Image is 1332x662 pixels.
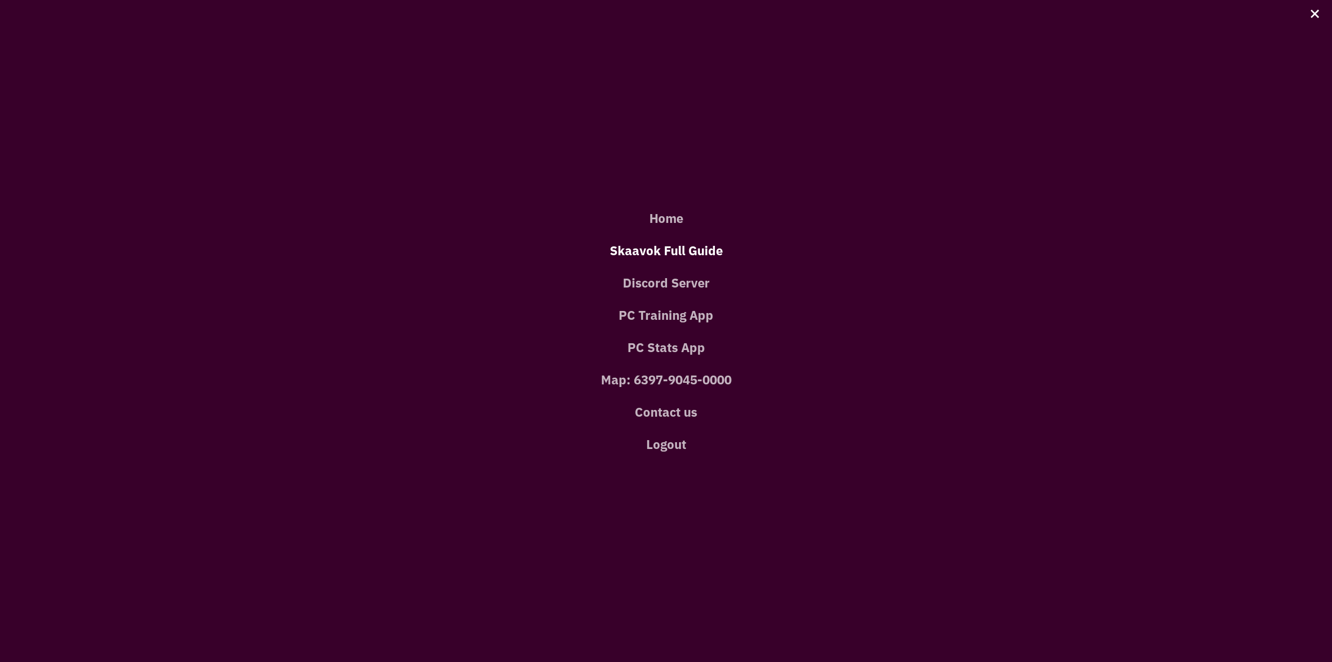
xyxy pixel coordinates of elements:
[16,267,1316,299] a: Discord Server
[16,331,1316,364] a: PC Stats App
[16,364,1316,396] a: Map: 6397-9045-0000
[16,299,1316,331] a: PC Training App
[16,396,1316,428] a: Contact us
[16,202,1316,234] a: Home
[16,428,1316,460] a: Logout
[16,234,1316,267] a: Skaavok Full Guide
